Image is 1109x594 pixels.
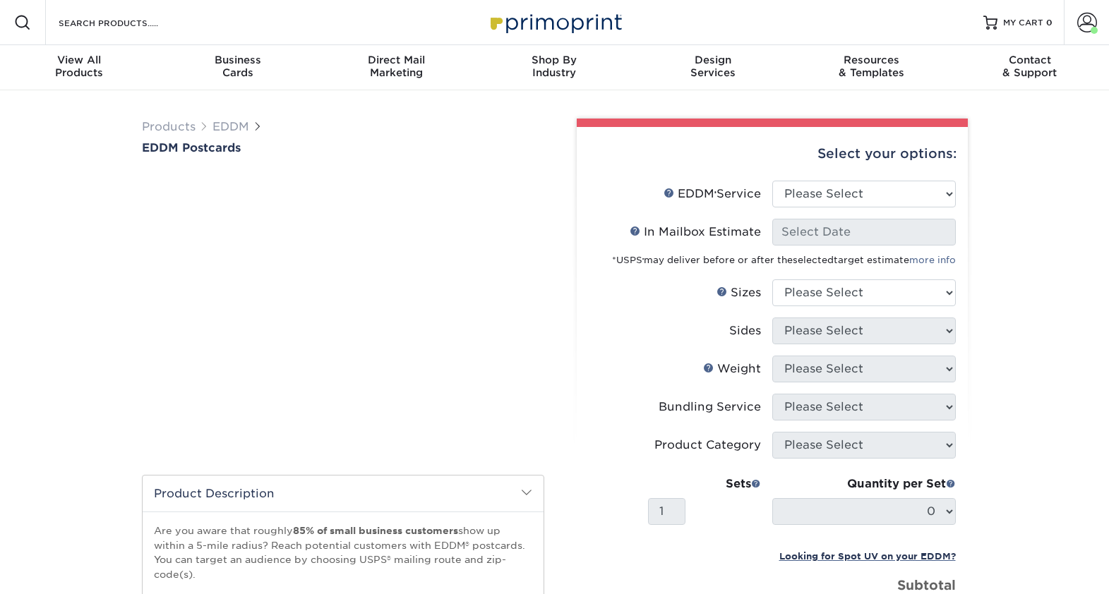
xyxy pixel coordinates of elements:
div: Cards [158,54,316,79]
img: EDDM 02 [278,424,313,459]
img: EDDM 01 [231,424,266,459]
span: Business [158,54,316,66]
div: & Support [951,54,1109,79]
img: Primoprint [484,7,625,37]
a: more info [909,255,956,265]
span: Direct Mail [317,54,475,66]
sup: ® [714,190,717,196]
span: Design [634,54,792,66]
a: EDDM [212,120,249,133]
a: BusinessCards [158,45,316,90]
div: Marketing [317,54,475,79]
a: Direct MailMarketing [317,45,475,90]
a: EDDM Postcards [142,141,544,154]
img: EDDM 04 [373,424,408,459]
div: Services [634,54,792,79]
span: EDDM Postcards [142,141,241,154]
div: Product Category [654,437,761,454]
span: Shop By [475,54,633,66]
span: Contact [951,54,1109,66]
span: 0 [1046,18,1053,28]
h2: Product Description [143,475,544,511]
div: Sets [648,475,761,492]
div: EDDM Service [664,186,761,202]
div: In Mailbox Estimate [630,224,761,241]
div: Weight [703,360,761,377]
input: SEARCH PRODUCTS..... [57,14,195,31]
div: Select your options: [588,127,957,181]
a: Resources& Templates [792,45,950,90]
div: Quantity per Set [772,475,956,492]
img: EDDM 03 [325,424,361,459]
div: Sizes [717,284,761,301]
div: Bundling Service [659,399,761,416]
sup: ® [642,257,644,262]
span: selected [793,255,834,265]
strong: Subtotal [897,577,956,593]
input: Select Date [772,219,956,246]
span: MY CART [1003,17,1043,29]
div: Sides [729,322,761,339]
strong: 85% of small business customers [293,525,458,536]
a: Looking for Spot UV on your EDDM? [779,549,956,562]
small: Looking for Spot UV on your EDDM? [779,551,956,562]
a: Products [142,120,196,133]
a: Contact& Support [951,45,1109,90]
a: DesignServices [634,45,792,90]
a: Shop ByIndustry [475,45,633,90]
div: Industry [475,54,633,79]
div: & Templates [792,54,950,79]
img: EDDM 05 [420,424,455,459]
small: *USPS may deliver before or after the target estimate [612,255,956,265]
span: Resources [792,54,950,66]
